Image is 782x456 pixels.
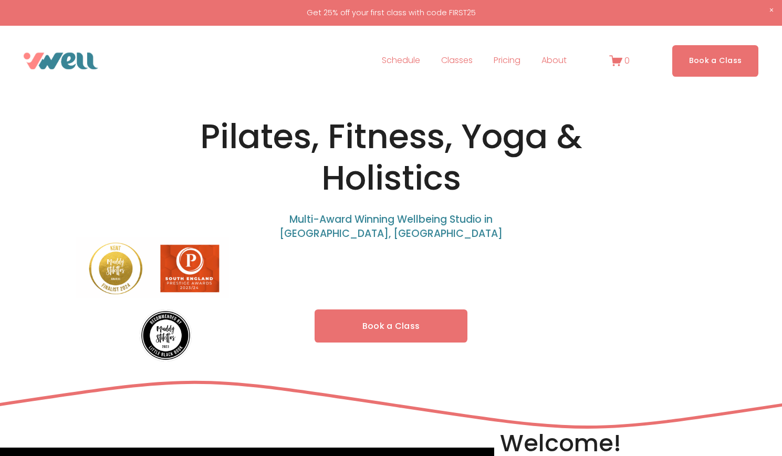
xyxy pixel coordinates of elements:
[279,212,503,241] span: Multi-Award Winning Wellbeing Studio in [GEOGRAPHIC_DATA], [GEOGRAPHIC_DATA]
[624,55,630,67] span: 0
[609,54,630,67] a: 0 items in cart
[441,53,473,69] a: folder dropdown
[541,53,567,68] span: About
[382,53,420,69] a: Schedule
[315,309,468,343] a: Book a Class
[494,53,520,69] a: Pricing
[155,116,627,199] h1: Pilates, Fitness, Yoga & Holistics
[541,53,567,69] a: folder dropdown
[441,53,473,68] span: Classes
[672,45,759,76] a: Book a Class
[24,53,98,69] img: VWell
